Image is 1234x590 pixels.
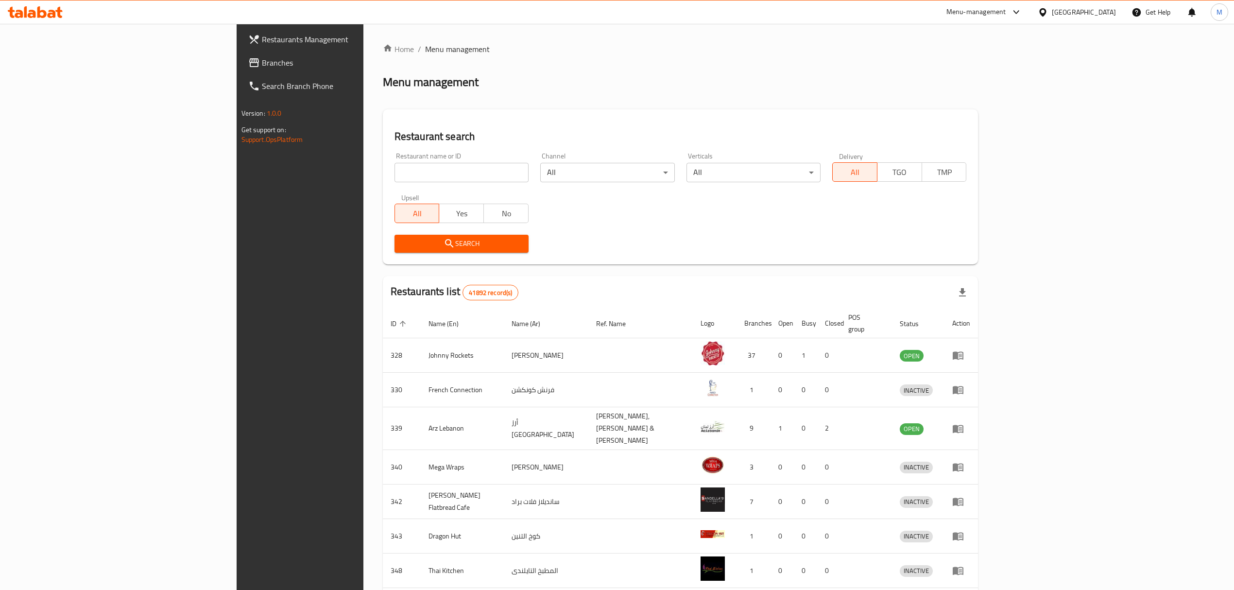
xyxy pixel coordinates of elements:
[839,153,863,159] label: Delivery
[240,51,443,74] a: Branches
[463,288,518,297] span: 41892 record(s)
[794,519,817,554] td: 0
[701,556,725,581] img: Thai Kitchen
[794,485,817,519] td: 0
[701,376,725,400] img: French Connection
[737,519,771,554] td: 1
[952,384,970,396] div: Menu
[262,57,435,69] span: Branches
[794,407,817,450] td: 0
[900,423,924,434] span: OPEN
[540,163,674,182] div: All
[900,462,933,473] span: INACTIVE
[504,373,588,407] td: فرنش كونكشن
[952,565,970,576] div: Menu
[1217,7,1222,17] span: M
[463,285,518,300] div: Total records count
[771,554,794,588] td: 0
[421,450,504,485] td: Mega Wraps
[817,338,840,373] td: 0
[262,34,435,45] span: Restaurants Management
[701,415,725,439] img: Arz Lebanon
[794,554,817,588] td: 0
[701,453,725,477] img: Mega Wraps
[817,485,840,519] td: 0
[241,123,286,136] span: Get support on:
[771,450,794,485] td: 0
[900,496,933,507] span: INACTIVE
[794,338,817,373] td: 1
[399,207,436,221] span: All
[832,162,877,182] button: All
[596,318,638,330] span: Ref. Name
[701,341,725,365] img: Johnny Rockets
[504,485,588,519] td: سانديلاز فلات براد
[737,554,771,588] td: 1
[504,519,588,554] td: كوخ التنين
[817,450,840,485] td: 0
[693,309,737,338] th: Logo
[443,207,480,221] span: Yes
[391,318,409,330] span: ID
[425,43,490,55] span: Menu management
[383,74,479,90] h2: Menu management
[439,204,484,223] button: Yes
[504,450,588,485] td: [PERSON_NAME]
[817,373,840,407] td: 0
[881,165,918,179] span: TGO
[794,309,817,338] th: Busy
[421,554,504,588] td: Thai Kitchen
[952,461,970,473] div: Menu
[900,384,933,396] div: INACTIVE
[900,496,933,508] div: INACTIVE
[737,485,771,519] td: 7
[240,28,443,51] a: Restaurants Management
[504,407,588,450] td: أرز [GEOGRAPHIC_DATA]
[771,338,794,373] td: 0
[737,450,771,485] td: 3
[402,238,521,250] span: Search
[428,318,471,330] span: Name (En)
[421,338,504,373] td: Johnny Rockets
[588,407,693,450] td: [PERSON_NAME],[PERSON_NAME] & [PERSON_NAME]
[488,207,525,221] span: No
[900,350,924,362] span: OPEN
[701,522,725,546] img: Dragon Hut
[771,309,794,338] th: Open
[794,450,817,485] td: 0
[1052,7,1116,17] div: [GEOGRAPHIC_DATA]
[512,318,553,330] span: Name (Ar)
[946,6,1006,18] div: Menu-management
[771,373,794,407] td: 0
[394,204,440,223] button: All
[737,338,771,373] td: 37
[900,385,933,396] span: INACTIVE
[900,423,924,435] div: OPEN
[817,554,840,588] td: 0
[391,284,519,300] h2: Restaurants list
[240,74,443,98] a: Search Branch Phone
[421,519,504,554] td: Dragon Hut
[383,43,978,55] nav: breadcrumb
[877,162,922,182] button: TGO
[900,531,933,542] span: INACTIVE
[848,312,881,335] span: POS group
[926,165,963,179] span: TMP
[817,519,840,554] td: 0
[771,407,794,450] td: 1
[686,163,821,182] div: All
[900,565,933,577] div: INACTIVE
[421,407,504,450] td: Arz Lebanon
[737,309,771,338] th: Branches
[951,281,974,304] div: Export file
[394,235,529,253] button: Search
[483,204,529,223] button: No
[504,338,588,373] td: [PERSON_NAME]
[817,309,840,338] th: Closed
[421,373,504,407] td: French Connection
[267,107,282,120] span: 1.0.0
[952,530,970,542] div: Menu
[922,162,967,182] button: TMP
